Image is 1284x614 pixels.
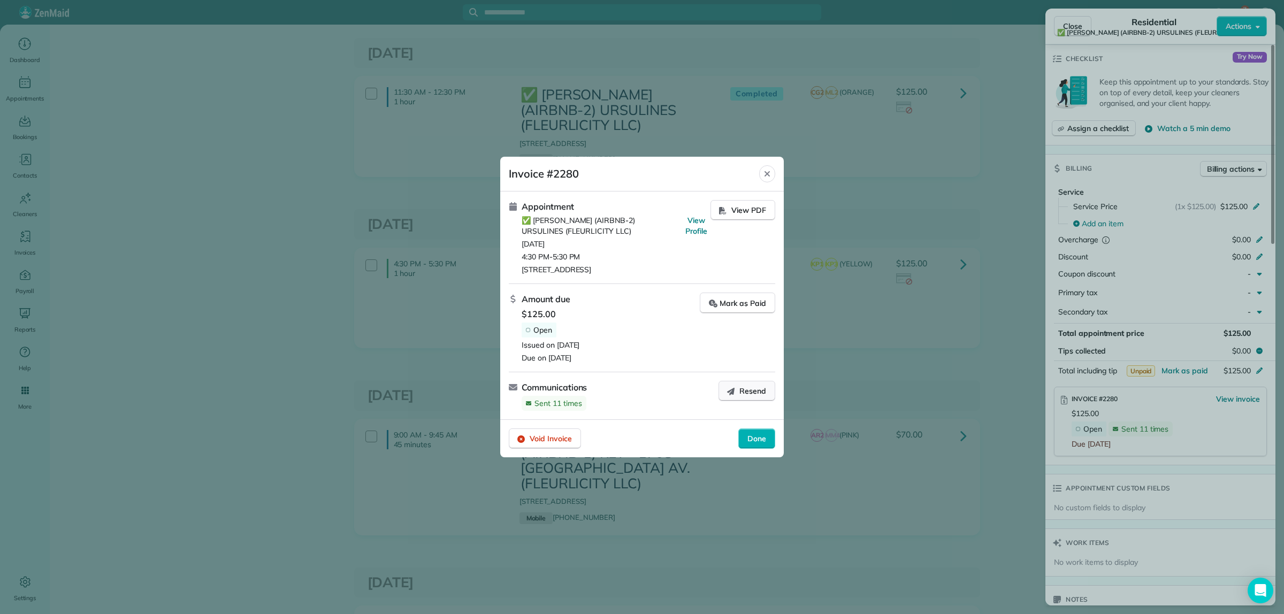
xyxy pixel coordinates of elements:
span: Amount due [522,293,570,305]
span: 4:30 PM - 5:30 PM [522,251,710,262]
span: [STREET_ADDRESS] [522,264,710,275]
span: Appointment [522,200,574,213]
span: Void Invoice [530,433,572,444]
span: View PDF [731,205,766,216]
div: Mark as Paid [709,297,766,309]
button: View PDF [710,200,775,220]
button: Void Invoice [509,428,581,449]
span: View Profile [685,216,707,236]
span: [DATE] [522,239,710,249]
span: [DATE] [557,340,580,350]
a: View Profile [682,215,711,236]
button: Mark as Paid [700,293,775,313]
span: [DATE] [548,352,571,363]
span: Invoice #2280 [509,165,759,182]
span: Open [533,325,552,335]
span: Communications [522,381,587,394]
span: Done [747,433,766,444]
button: Done [738,428,775,449]
span: Due on [522,352,546,363]
span: Resend [739,386,766,396]
span: Sent 11 times [534,398,582,408]
span: Issued on [522,340,555,350]
span: $125.00 [522,308,700,320]
button: Close [759,165,775,182]
span: ✅ [PERSON_NAME] (AIRBNB-2) URSULINES (FLEURLICITY LLC) [522,215,678,236]
button: Resend [719,381,775,401]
